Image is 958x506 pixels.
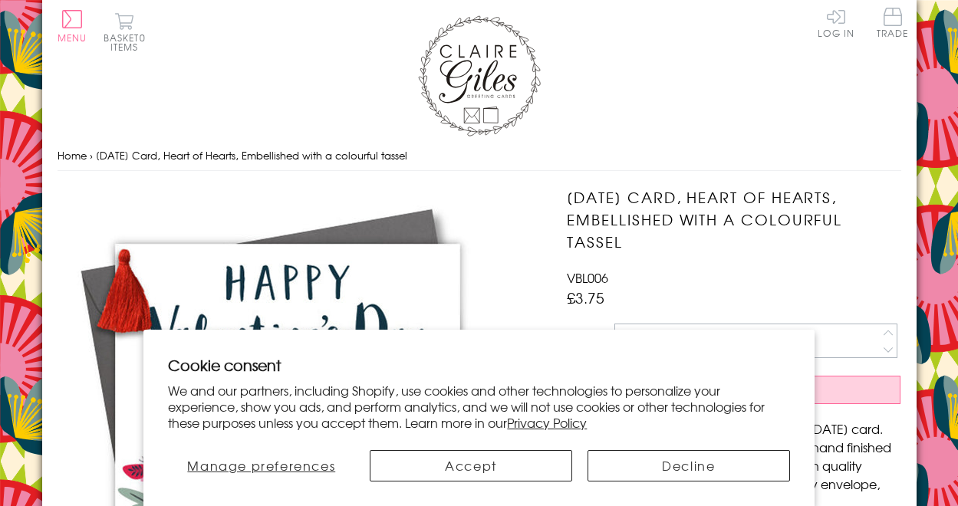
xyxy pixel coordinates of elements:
nav: breadcrumbs [58,140,901,172]
span: Manage preferences [187,456,335,475]
span: £3.75 [567,287,604,308]
button: Menu [58,10,87,42]
h1: [DATE] Card, Heart of Hearts, Embellished with a colourful tassel [567,186,900,252]
span: 0 items [110,31,146,54]
button: Accept [370,450,572,481]
span: › [90,148,93,163]
span: VBL006 [567,268,608,287]
button: Decline [588,450,790,481]
span: Menu [58,31,87,44]
a: Trade [877,8,909,41]
button: Manage preferences [168,450,354,481]
h2: Cookie consent [168,354,789,376]
span: [DATE] Card, Heart of Hearts, Embellished with a colourful tassel [96,148,407,163]
p: We and our partners, including Shopify, use cookies and other technologies to personalize your ex... [168,383,789,430]
span: Trade [877,8,909,38]
img: Claire Giles Greetings Cards [418,15,541,136]
a: Home [58,148,87,163]
a: Privacy Policy [507,413,587,432]
a: Log In [818,8,854,38]
button: Basket0 items [104,12,146,51]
